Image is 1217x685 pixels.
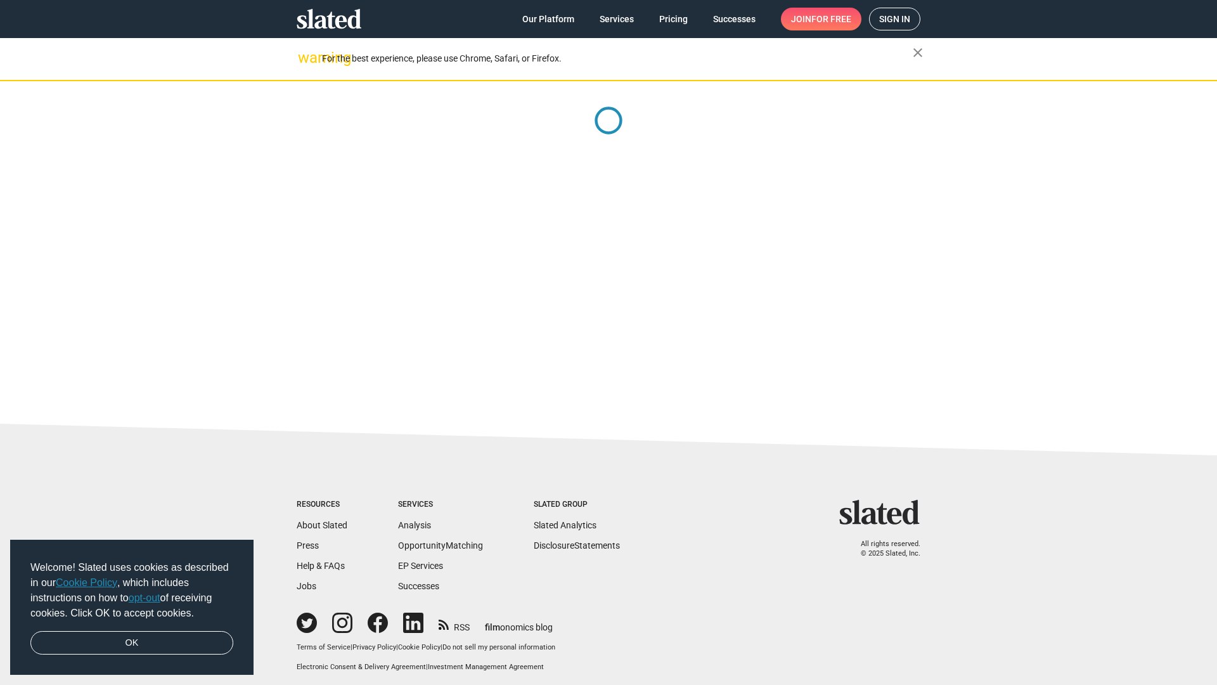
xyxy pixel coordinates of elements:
[589,8,644,30] a: Services
[297,663,426,671] a: Electronic Consent & Delivery Agreement
[398,500,483,510] div: Services
[398,520,431,530] a: Analysis
[522,8,574,30] span: Our Platform
[297,540,319,551] a: Press
[30,560,233,621] span: Welcome! Slated uses cookies as described in our , which includes instructions on how to of recei...
[398,643,441,651] a: Cookie Policy
[398,540,483,551] a: OpportunityMatching
[428,663,544,671] a: Investment Management Agreement
[30,631,233,655] a: dismiss cookie message
[811,8,851,30] span: for free
[322,50,913,67] div: For the best experience, please use Chrome, Safari, or Firefox.
[398,561,443,571] a: EP Services
[297,581,316,591] a: Jobs
[297,520,347,530] a: About Slated
[600,8,634,30] span: Services
[297,500,347,510] div: Resources
[703,8,766,30] a: Successes
[442,643,555,653] button: Do not sell my personal information
[10,540,254,675] div: cookieconsent
[439,614,470,634] a: RSS
[297,643,351,651] a: Terms of Service
[910,45,925,60] mat-icon: close
[649,8,698,30] a: Pricing
[485,622,500,632] span: film
[534,500,620,510] div: Slated Group
[351,643,352,651] span: |
[659,8,688,30] span: Pricing
[713,8,756,30] span: Successes
[56,577,117,588] a: Cookie Policy
[879,8,910,30] span: Sign in
[441,643,442,651] span: |
[534,540,620,551] a: DisclosureStatements
[298,50,313,65] mat-icon: warning
[869,8,920,30] a: Sign in
[791,8,851,30] span: Join
[781,8,861,30] a: Joinfor free
[534,520,596,530] a: Slated Analytics
[398,581,439,591] a: Successes
[485,611,553,634] a: filmonomics blog
[352,643,396,651] a: Privacy Policy
[129,592,160,603] a: opt-out
[512,8,584,30] a: Our Platform
[396,643,398,651] span: |
[426,663,428,671] span: |
[847,540,920,558] p: All rights reserved. © 2025 Slated, Inc.
[297,561,345,571] a: Help & FAQs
